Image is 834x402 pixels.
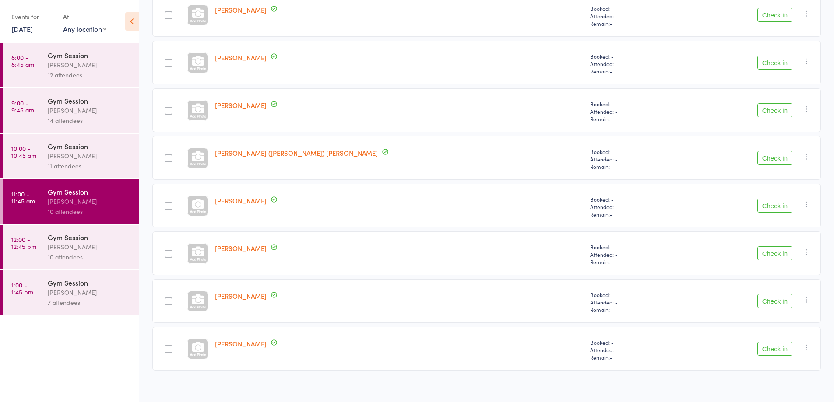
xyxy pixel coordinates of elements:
button: Check in [757,151,792,165]
span: Booked: - [590,5,678,12]
div: Gym Session [48,187,131,196]
div: Events for [11,10,54,24]
span: Attended: - [590,298,678,306]
span: Attended: - [590,155,678,163]
div: 14 attendees [48,115,131,126]
div: [PERSON_NAME] [48,105,131,115]
div: 11 attendees [48,161,131,171]
span: Remain: [590,210,678,218]
div: [PERSON_NAME] [48,151,131,161]
span: Booked: - [590,52,678,60]
span: - [610,353,612,361]
time: 8:00 - 8:45 am [11,54,34,68]
div: Any location [63,24,106,34]
div: 12 attendees [48,70,131,80]
div: Gym Session [48,232,131,242]
a: [PERSON_NAME] [215,101,267,110]
span: Remain: [590,163,678,170]
a: [PERSON_NAME] [215,291,267,301]
span: Booked: - [590,243,678,251]
div: [PERSON_NAME] [48,196,131,206]
span: - [610,115,612,122]
span: Remain: [590,258,678,266]
span: - [610,258,612,266]
a: 10:00 -10:45 amGym Session[PERSON_NAME]11 attendees [3,134,139,178]
span: - [610,306,612,313]
span: Attended: - [590,251,678,258]
span: - [610,67,612,75]
span: Attended: - [590,12,678,20]
a: [PERSON_NAME] [215,196,267,205]
span: Remain: [590,20,678,27]
span: Remain: [590,353,678,361]
button: Check in [757,342,792,356]
div: 10 attendees [48,252,131,262]
span: Remain: [590,306,678,313]
a: 9:00 -9:45 amGym Session[PERSON_NAME]14 attendees [3,88,139,133]
button: Check in [757,199,792,213]
button: Check in [757,56,792,70]
a: 12:00 -12:45 pmGym Session[PERSON_NAME]10 attendees [3,225,139,269]
span: - [610,163,612,170]
span: Booked: - [590,291,678,298]
span: Booked: - [590,339,678,346]
span: Booked: - [590,100,678,108]
div: 10 attendees [48,206,131,217]
span: Attended: - [590,60,678,67]
div: Gym Session [48,141,131,151]
a: [PERSON_NAME] [215,339,267,348]
span: Attended: - [590,203,678,210]
div: At [63,10,106,24]
time: 12:00 - 12:45 pm [11,236,36,250]
time: 10:00 - 10:45 am [11,145,36,159]
button: Check in [757,8,792,22]
span: Booked: - [590,196,678,203]
span: Attended: - [590,108,678,115]
span: Booked: - [590,148,678,155]
a: 8:00 -8:45 amGym Session[PERSON_NAME]12 attendees [3,43,139,87]
div: [PERSON_NAME] [48,287,131,297]
span: Remain: [590,115,678,122]
div: Gym Session [48,278,131,287]
span: Attended: - [590,346,678,353]
a: 11:00 -11:45 amGym Session[PERSON_NAME]10 attendees [3,179,139,224]
time: 11:00 - 11:45 am [11,190,35,204]
button: Check in [757,246,792,260]
a: [DATE] [11,24,33,34]
div: 7 attendees [48,297,131,308]
button: Check in [757,294,792,308]
div: [PERSON_NAME] [48,242,131,252]
a: [PERSON_NAME] [215,53,267,62]
button: Check in [757,103,792,117]
a: [PERSON_NAME] ([PERSON_NAME]) [PERSON_NAME] [215,148,378,157]
a: 1:00 -1:45 pmGym Session[PERSON_NAME]7 attendees [3,270,139,315]
a: [PERSON_NAME] [215,244,267,253]
span: - [610,210,612,218]
span: Remain: [590,67,678,75]
time: 1:00 - 1:45 pm [11,281,33,295]
div: Gym Session [48,96,131,105]
a: [PERSON_NAME] [215,5,267,14]
div: Gym Session [48,50,131,60]
div: [PERSON_NAME] [48,60,131,70]
time: 9:00 - 9:45 am [11,99,34,113]
span: - [610,20,612,27]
